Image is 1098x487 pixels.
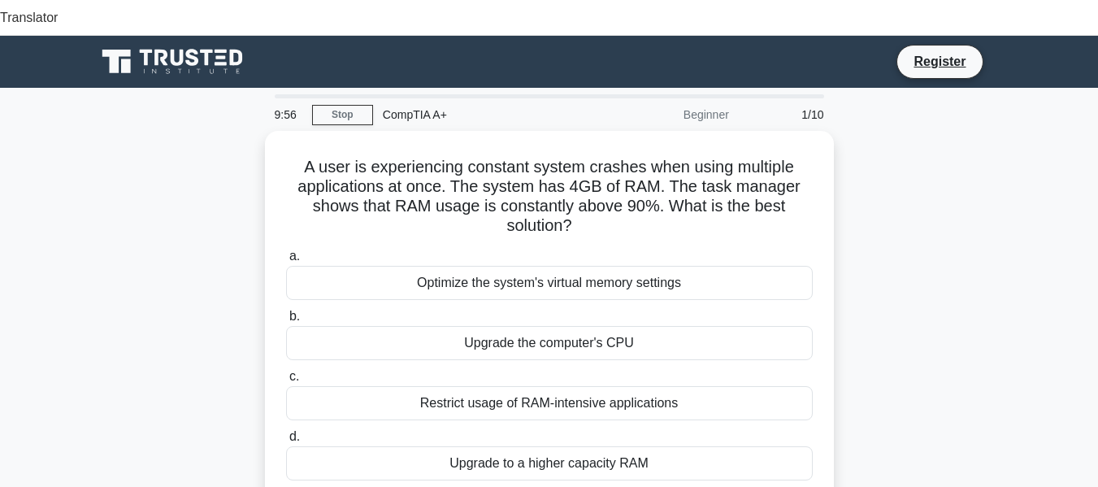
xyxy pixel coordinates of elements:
[286,326,813,360] div: Upgrade the computer's CPU
[373,98,597,131] div: CompTIA A+
[289,249,300,263] span: a.
[597,98,739,131] div: Beginner
[284,157,814,237] h5: A user is experiencing constant system crashes when using multiple applications at once. The syst...
[265,98,312,131] div: 9:56
[286,446,813,480] div: Upgrade to a higher capacity RAM
[286,266,813,300] div: Optimize the system's virtual memory settings
[289,429,300,443] span: d.
[312,105,373,125] a: Stop
[286,386,813,420] div: Restrict usage of RAM-intensive applications
[739,98,834,131] div: 1/10
[289,309,300,323] span: b.
[904,51,975,72] a: Register
[289,369,299,383] span: c.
